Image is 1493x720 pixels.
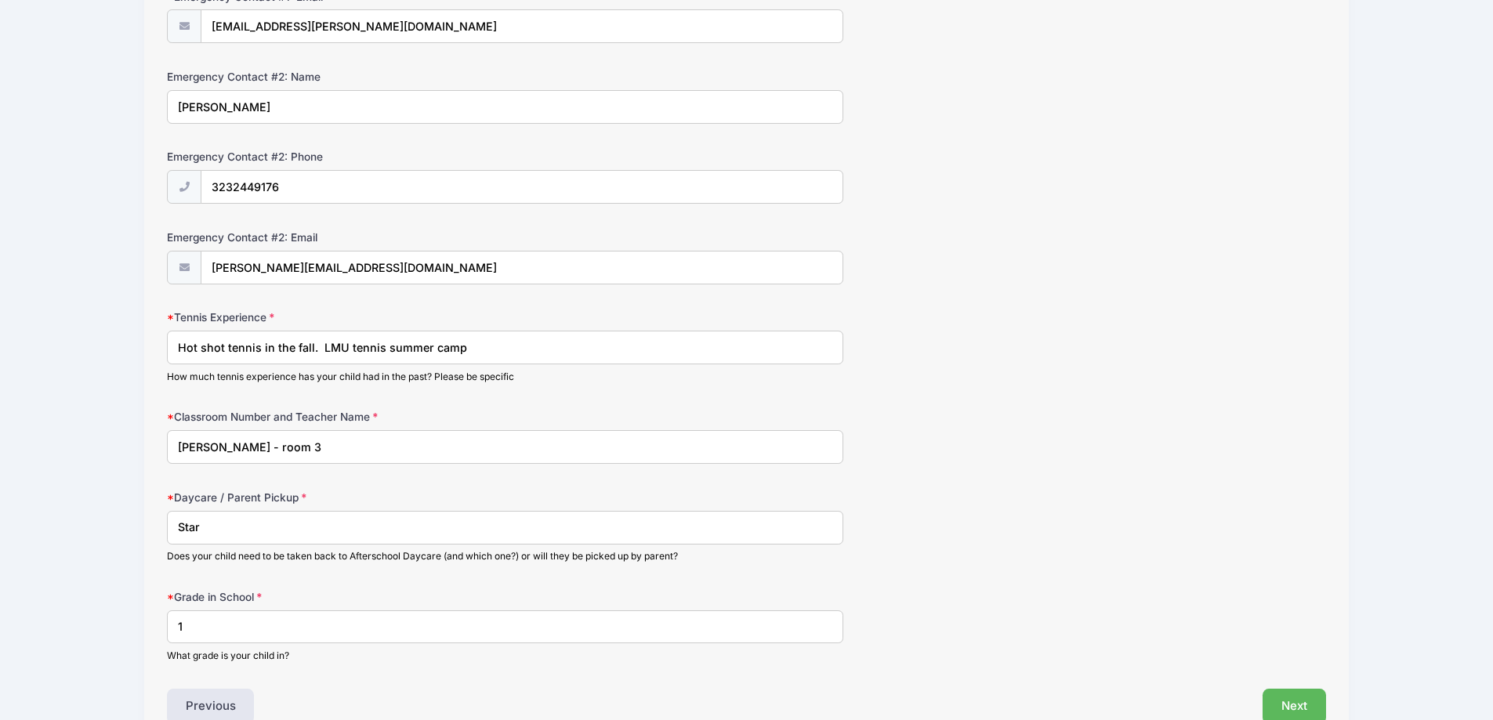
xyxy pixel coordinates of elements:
input: email@email.com [201,251,843,284]
label: Tennis Experience [167,309,553,325]
input: email@email.com [201,9,843,43]
div: What grade is your child in? [167,649,843,663]
label: Emergency Contact #2: Email [167,230,553,245]
label: Emergency Contact #2: Phone [167,149,553,165]
label: Emergency Contact #2: Name [167,69,553,85]
div: How much tennis experience has your child had in the past? Please be specific [167,370,843,384]
label: Classroom Number and Teacher Name [167,409,553,425]
label: Grade in School [167,589,553,605]
label: Daycare / Parent Pickup [167,490,553,505]
input: (xxx) xxx-xxxx [201,170,843,204]
div: Does your child need to be taken back to Afterschool Daycare (and which one?) or will they be pic... [167,549,843,563]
